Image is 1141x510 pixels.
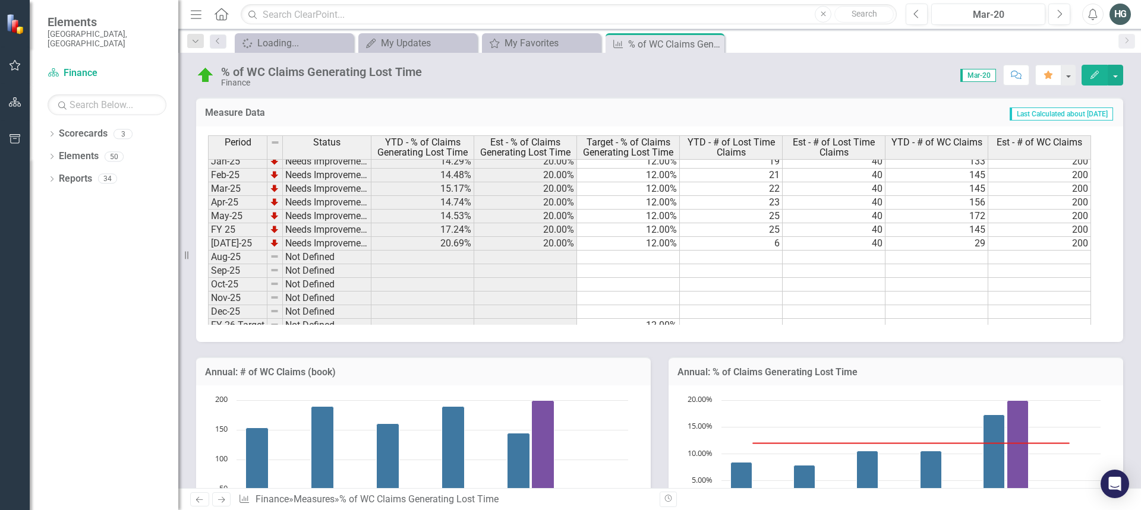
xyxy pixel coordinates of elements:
div: Mar-20 [935,8,1041,22]
td: Not Defined [283,319,371,332]
div: Loading... [257,36,351,50]
img: TnMDeAgwAPMxUmUi88jYAAAAAElFTkSuQmCC [270,197,279,207]
td: 20.00% [474,196,577,210]
td: 21 [680,169,783,182]
a: Elements [59,150,99,163]
input: Search ClearPoint... [241,4,897,25]
div: 34 [98,174,117,184]
td: 20.00% [474,223,577,237]
a: Scorecards [59,127,108,141]
td: Aug-25 [208,251,267,264]
td: 23 [680,196,783,210]
path: FY 2022, 7.89473684. YTD - % of Claims Generating Lost Time. [794,465,815,508]
td: 20.00% [474,155,577,169]
h3: Annual: # of WC Claims (book) [205,367,642,378]
span: Elements [48,15,166,29]
td: Needs Improvement [283,182,371,196]
img: 8DAGhfEEPCf229AAAAAElFTkSuQmCC [270,293,279,302]
small: [GEOGRAPHIC_DATA], [GEOGRAPHIC_DATA] [48,29,166,49]
td: Not Defined [283,251,371,264]
td: Feb-25 [208,169,267,182]
td: Sep-25 [208,264,267,278]
td: 145 [885,223,988,237]
button: Search [834,6,894,23]
td: 20.69% [371,237,474,251]
div: My Updates [381,36,474,50]
img: ClearPoint Strategy [6,14,27,34]
span: Est - % of Claims Generating Lost Time [477,137,574,158]
div: My Favorites [505,36,598,50]
td: Needs Improvement [283,223,371,237]
img: 8DAGhfEEPCf229AAAAAElFTkSuQmCC [270,306,279,316]
a: Loading... [238,36,351,50]
td: Needs Improvement [283,196,371,210]
a: Reports [59,172,92,186]
img: TnMDeAgwAPMxUmUi88jYAAAAAElFTkSuQmCC [270,238,279,248]
td: 12.00% [577,155,680,169]
td: 200 [988,210,1091,223]
img: 8DAGhfEEPCf229AAAAAElFTkSuQmCC [270,320,279,330]
span: Status [313,137,341,148]
img: On Target [196,66,215,85]
span: Mar-20 [960,69,996,82]
a: Finance [48,66,166,80]
td: 12.00% [577,223,680,237]
div: HG [1110,4,1131,25]
td: 172 [885,210,988,223]
span: Period [225,137,251,148]
td: 145 [885,169,988,182]
td: 40 [783,223,885,237]
text: 100 [215,453,228,464]
td: 14.48% [371,169,474,182]
td: Not Defined [283,305,371,319]
a: Measures [294,493,335,505]
td: 20.00% [474,182,577,196]
span: YTD - # of Lost Time Claims [682,137,780,158]
h3: Annual: % of Claims Generating Lost Time [677,367,1114,378]
text: 200 [215,394,228,404]
div: % of WC Claims Generating Lost Time [221,65,422,78]
td: Jan-25 [208,155,267,169]
td: 145 [885,182,988,196]
td: Not Defined [283,292,371,305]
path: FY 2025 , 17.24137931. YTD - % of Claims Generating Lost Time. [984,415,1005,508]
span: Last Calculated about [DATE] [1010,107,1113,121]
img: TnMDeAgwAPMxUmUi88jYAAAAAElFTkSuQmCC [270,183,279,193]
td: 12.00% [577,237,680,251]
td: 14.53% [371,210,474,223]
img: 8DAGhfEEPCf229AAAAAElFTkSuQmCC [270,265,279,275]
td: 25 [680,223,783,237]
td: 22 [680,182,783,196]
td: 12.00% [577,182,680,196]
div: % of WC Claims Generating Lost Time [339,493,499,505]
td: Dec-25 [208,305,267,319]
div: Open Intercom Messenger [1101,470,1129,498]
td: 12.00% [577,196,680,210]
td: 200 [988,237,1091,251]
td: Nov-25 [208,292,267,305]
path: FY 2024, 10.52631579. YTD - % of Claims Generating Lost Time. [921,451,942,508]
td: 15.17% [371,182,474,196]
button: Mar-20 [931,4,1045,25]
td: 200 [988,182,1091,196]
td: 40 [783,155,885,169]
td: Needs Improvement [283,210,371,223]
img: 8DAGhfEEPCf229AAAAAElFTkSuQmCC [270,138,280,147]
td: 6 [680,237,783,251]
span: Est - # of WC Claims [997,137,1082,148]
a: My Updates [361,36,474,50]
span: YTD - % of Claims Generating Lost Time [374,137,471,158]
td: 20.00% [474,169,577,182]
td: 200 [988,155,1091,169]
td: 19 [680,155,783,169]
td: 200 [988,169,1091,182]
span: Target - % of Claims Generating Lost Time [579,137,677,158]
text: 20.00% [688,394,713,404]
td: Needs Improvement [283,169,371,182]
td: 40 [783,169,885,182]
td: 40 [783,182,885,196]
td: 40 [783,210,885,223]
td: 40 [783,237,885,251]
div: 3 [114,129,133,139]
text: 50 [219,483,228,493]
